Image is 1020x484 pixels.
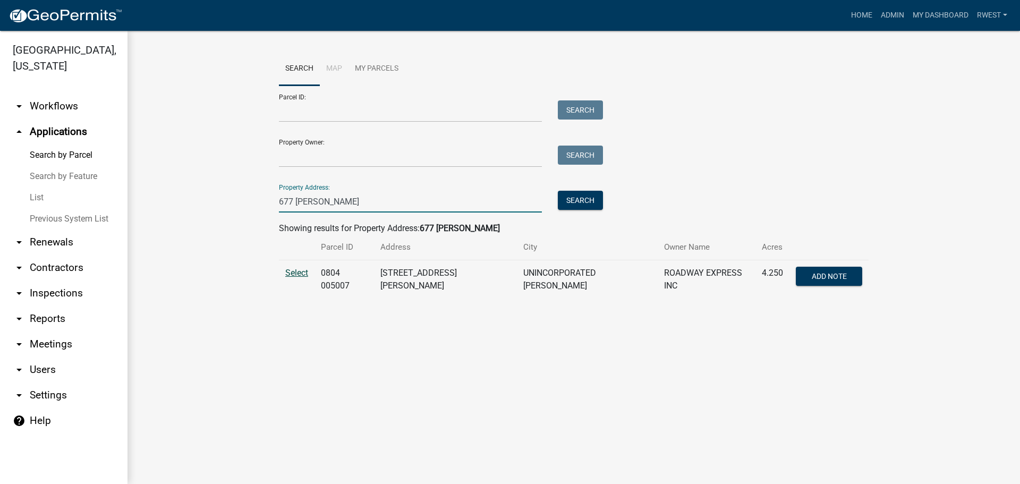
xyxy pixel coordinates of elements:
td: UNINCORPORATED [PERSON_NAME] [517,260,658,299]
a: Search [279,52,320,86]
a: My Parcels [348,52,405,86]
strong: 677 [PERSON_NAME] [420,223,500,233]
i: arrow_drop_down [13,338,25,351]
button: Search [558,191,603,210]
button: Add Note [796,267,862,286]
button: Search [558,100,603,120]
i: arrow_drop_down [13,261,25,274]
td: 0804 005007 [314,260,374,299]
td: ROADWAY EXPRESS INC [658,260,755,299]
a: Admin [877,5,908,26]
td: 4.250 [755,260,789,299]
th: City [517,235,658,260]
i: arrow_drop_down [13,389,25,402]
i: arrow_drop_down [13,363,25,376]
th: Address [374,235,517,260]
th: Owner Name [658,235,755,260]
a: My Dashboard [908,5,973,26]
th: Parcel ID [314,235,374,260]
i: arrow_drop_down [13,236,25,249]
button: Search [558,146,603,165]
td: [STREET_ADDRESS][PERSON_NAME] [374,260,517,299]
div: Showing results for Property Address: [279,222,869,235]
a: rwest [973,5,1011,26]
a: Home [847,5,877,26]
i: arrow_drop_down [13,312,25,325]
th: Acres [755,235,789,260]
i: arrow_drop_up [13,125,25,138]
i: arrow_drop_down [13,100,25,113]
span: Add Note [811,272,846,281]
i: arrow_drop_down [13,287,25,300]
a: Select [285,268,308,278]
i: help [13,414,25,427]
